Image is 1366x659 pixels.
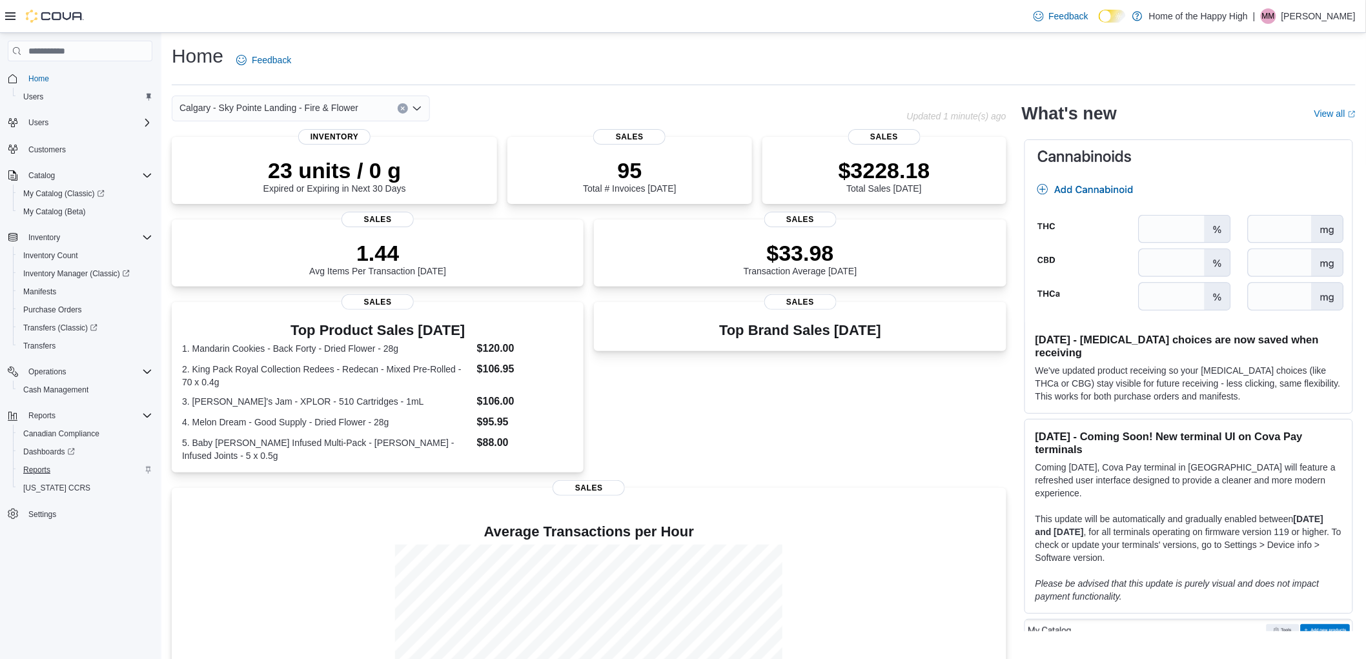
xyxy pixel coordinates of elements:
span: Cash Management [18,382,152,398]
dd: $106.00 [477,394,574,409]
span: Inventory Count [23,250,78,261]
span: Manifests [18,284,152,299]
span: Transfers [23,341,56,351]
a: Transfers (Classic) [13,319,158,337]
dt: 4. Melon Dream - Good Supply - Dried Flower - 28g [182,416,472,429]
a: Manifests [18,284,61,299]
span: Feedback [1049,10,1088,23]
span: Dashboards [23,447,75,457]
p: Home of the Happy High [1149,8,1248,24]
span: Sales [341,212,414,227]
div: Total # Invoices [DATE] [583,157,676,194]
span: Operations [28,367,66,377]
span: [US_STATE] CCRS [23,483,90,493]
span: Manifests [23,287,56,297]
span: Home [28,74,49,84]
p: This update will be automatically and gradually enabled between , for all terminals operating on ... [1035,512,1342,564]
input: Dark Mode [1099,10,1126,23]
div: Total Sales [DATE] [839,157,930,194]
button: Open list of options [412,103,422,114]
dd: $88.00 [477,435,574,451]
a: My Catalog (Classic) [18,186,110,201]
a: Canadian Compliance [18,426,105,441]
p: $33.98 [744,240,857,266]
p: Updated 1 minute(s) ago [907,111,1006,121]
h2: What's new [1022,103,1117,124]
a: Inventory Count [18,248,83,263]
span: Customers [23,141,152,157]
a: My Catalog (Classic) [13,185,158,203]
button: Operations [3,363,158,381]
a: Settings [23,507,61,522]
div: Expired or Expiring in Next 30 Days [263,157,406,194]
span: Inventory [298,129,371,145]
span: Users [18,89,152,105]
button: Settings [3,505,158,523]
a: Inventory Manager (Classic) [13,265,158,283]
span: Inventory [28,232,60,243]
span: Transfers [18,338,152,354]
a: Transfers [18,338,61,354]
dd: $120.00 [477,341,574,356]
span: Sales [593,129,666,145]
button: Reports [3,407,158,425]
span: Cash Management [23,385,88,395]
h3: [DATE] - Coming Soon! New terminal UI on Cova Pay terminals [1035,430,1342,456]
div: Missy McErlain [1261,8,1276,24]
span: Home [23,70,152,86]
span: Users [23,115,152,130]
h3: Top Brand Sales [DATE] [719,323,881,338]
button: My Catalog (Beta) [13,203,158,221]
dd: $106.95 [477,361,574,377]
button: [US_STATE] CCRS [13,479,158,497]
p: 1.44 [309,240,446,266]
a: Dashboards [13,443,158,461]
button: Reports [13,461,158,479]
a: Dashboards [18,444,80,460]
span: My Catalog (Classic) [23,188,105,199]
span: Users [28,117,48,128]
a: Cash Management [18,382,94,398]
span: My Catalog (Beta) [23,207,86,217]
button: Users [13,88,158,106]
a: Transfers (Classic) [18,320,103,336]
button: Reports [23,408,61,423]
span: Transfers (Classic) [18,320,152,336]
span: Inventory Manager (Classic) [23,269,130,279]
span: Settings [23,506,152,522]
span: Purchase Orders [23,305,82,315]
span: Customers [28,145,66,155]
button: Cash Management [13,381,158,399]
button: Users [23,115,54,130]
nav: Complex example [8,64,152,557]
span: Purchase Orders [18,302,152,318]
p: [PERSON_NAME] [1281,8,1356,24]
span: Reports [23,408,152,423]
h1: Home [172,43,223,69]
p: | [1253,8,1256,24]
span: Washington CCRS [18,480,152,496]
h3: [DATE] - [MEDICAL_DATA] choices are now saved when receiving [1035,333,1342,359]
a: [US_STATE] CCRS [18,480,96,496]
img: Cova [26,10,84,23]
span: Canadian Compliance [23,429,99,439]
span: Reports [23,465,50,475]
button: Customers [3,139,158,158]
button: Canadian Compliance [13,425,158,443]
a: Reports [18,462,56,478]
button: Catalog [23,168,60,183]
span: MM [1262,8,1275,24]
a: Home [23,71,54,86]
button: Transfers [13,337,158,355]
span: Reports [18,462,152,478]
dt: 1. Mandarin Cookies - Back Forty - Dried Flower - 28g [182,342,472,355]
p: Coming [DATE], Cova Pay terminal in [GEOGRAPHIC_DATA] will feature a refreshed user interface des... [1035,461,1342,500]
dd: $95.95 [477,414,574,430]
span: Catalog [28,170,55,181]
a: Feedback [231,47,296,73]
button: Users [3,114,158,132]
span: Calgary - Sky Pointe Landing - Fire & Flower [179,100,358,116]
span: Sales [553,480,625,496]
button: Home [3,69,158,88]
